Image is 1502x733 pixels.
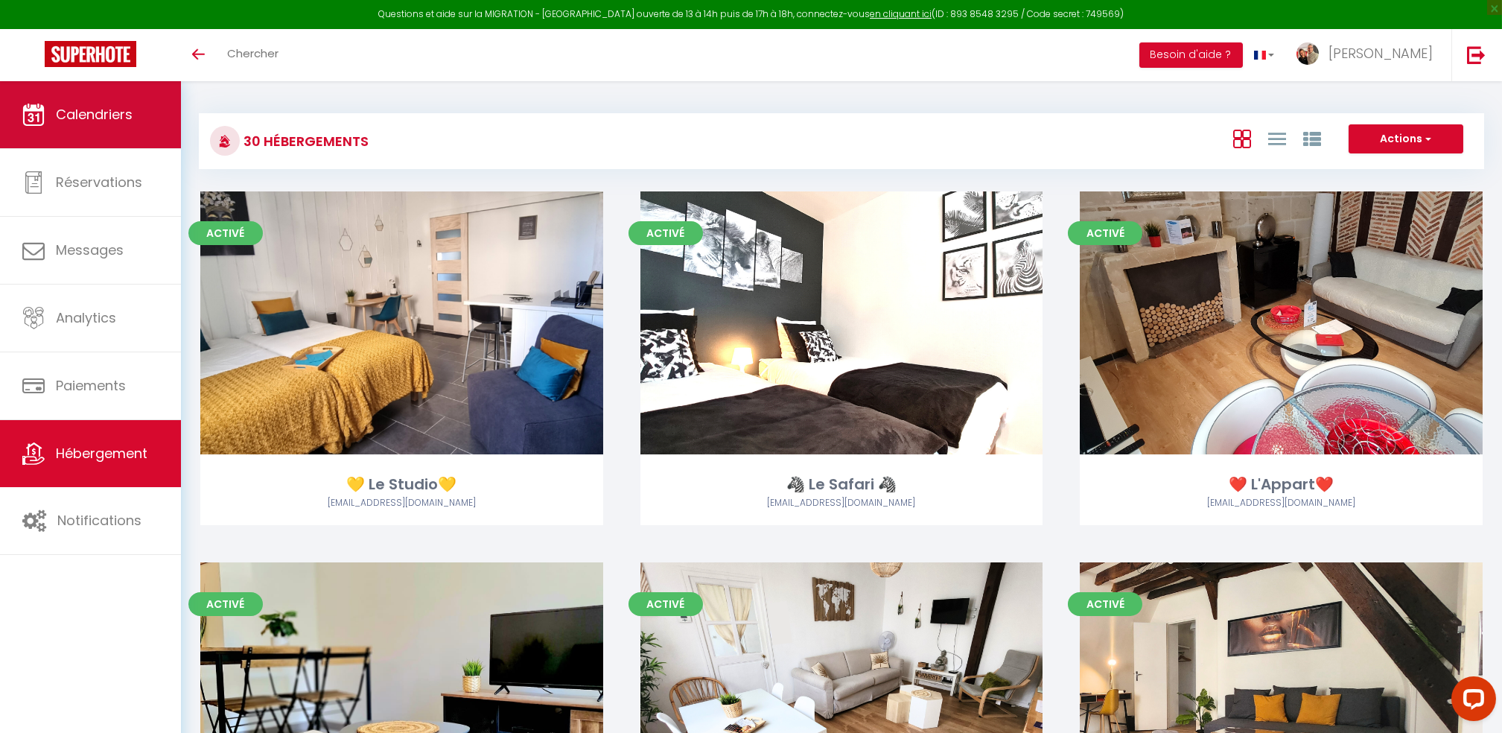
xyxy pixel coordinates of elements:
span: Hébergement [56,444,147,463]
a: en cliquant ici [870,7,932,20]
div: 🦓 Le Safari 🦓 [640,473,1043,496]
span: [PERSON_NAME] [1328,44,1433,63]
a: Editer [357,679,446,709]
a: Chercher [216,29,290,81]
a: Editer [357,308,446,337]
span: Activé [188,221,263,245]
a: Vue par Groupe [1303,126,1321,150]
a: Editer [1237,308,1326,337]
a: Vue en Box [1233,126,1251,150]
span: Activé [1068,592,1142,616]
span: Activé [188,592,263,616]
a: Editer [1237,679,1326,709]
span: Activé [1068,221,1142,245]
img: logout [1467,45,1486,64]
div: Airbnb [200,496,603,510]
span: Activé [629,221,703,245]
div: Airbnb [1080,496,1483,510]
span: Activé [629,592,703,616]
div: 💛 Le Studio💛 [200,473,603,496]
span: Réservations [56,173,142,191]
span: Paiements [56,376,126,395]
div: ❤️ L'Appart❤️ [1080,473,1483,496]
span: Calendriers [56,105,133,124]
span: Analytics [56,308,116,327]
a: ... [PERSON_NAME] [1285,29,1451,81]
button: Actions [1349,124,1463,154]
a: Editer [797,679,886,709]
div: Airbnb [640,496,1043,510]
a: Editer [797,308,886,337]
img: ... [1296,42,1319,65]
a: Vue en Liste [1268,126,1286,150]
img: Super Booking [45,41,136,67]
span: Messages [56,241,124,259]
button: Besoin d'aide ? [1139,42,1243,68]
span: Notifications [57,511,141,530]
iframe: LiveChat chat widget [1439,670,1502,733]
span: Chercher [227,45,279,61]
h3: 30 Hébergements [240,124,369,158]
